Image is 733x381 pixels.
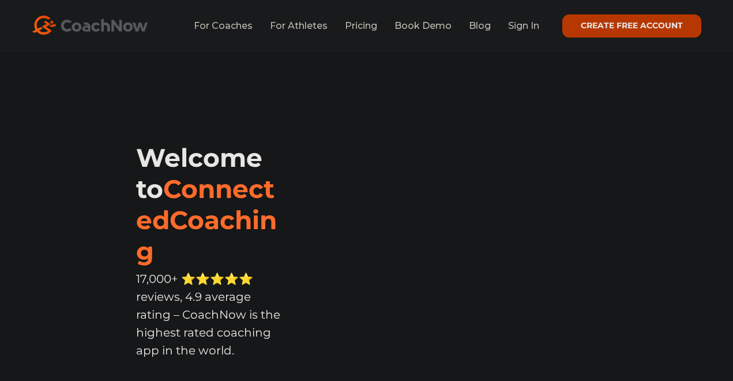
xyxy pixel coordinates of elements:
img: CoachNow Logo [32,16,148,35]
a: Blog [469,20,491,31]
span: 17,000+ ⭐️⭐️⭐️⭐️⭐️ reviews, 4.9 average rating – CoachNow is the highest rated coaching app in th... [136,272,280,357]
a: For Athletes [270,20,328,31]
a: Pricing [345,20,377,31]
span: ConnectedCoaching [136,173,277,267]
a: Book Demo [394,20,452,31]
a: Sign In [508,20,539,31]
a: For Coaches [194,20,253,31]
a: CREATE FREE ACCOUNT [562,14,701,38]
h1: Welcome to [136,142,284,267]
